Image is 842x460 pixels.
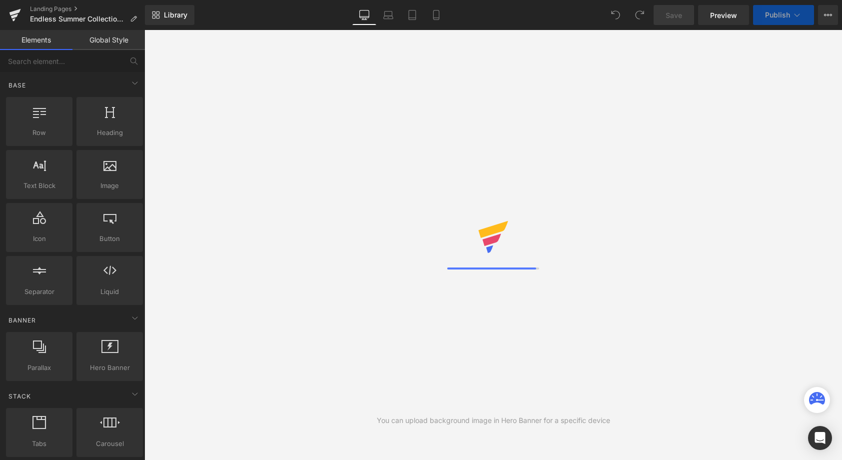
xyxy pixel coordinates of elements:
span: Heading [79,127,140,138]
a: Landing Pages [30,5,145,13]
a: Tablet [400,5,424,25]
span: Library [164,10,187,19]
button: More [818,5,838,25]
span: Carousel [79,438,140,449]
div: You can upload background image in Hero Banner for a specific device [377,415,610,426]
a: Global Style [72,30,145,50]
a: New Library [145,5,194,25]
span: Publish [765,11,790,19]
span: Hero Banner [79,362,140,373]
span: Tabs [9,438,69,449]
span: Banner [7,315,37,325]
button: Publish [753,5,814,25]
a: Laptop [376,5,400,25]
span: Endless Summer Collection | OliveAnkara [30,15,126,23]
a: Preview [698,5,749,25]
span: Preview [710,10,737,20]
span: Separator [9,286,69,297]
div: Open Intercom Messenger [808,426,832,450]
button: Undo [606,5,626,25]
span: Image [79,180,140,191]
span: Row [9,127,69,138]
span: Base [7,80,27,90]
a: Mobile [424,5,448,25]
span: Text Block [9,180,69,191]
span: Stack [7,391,32,401]
span: Liquid [79,286,140,297]
span: Parallax [9,362,69,373]
a: Desktop [352,5,376,25]
span: Save [666,10,682,20]
button: Redo [630,5,650,25]
span: Icon [9,233,69,244]
span: Button [79,233,140,244]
